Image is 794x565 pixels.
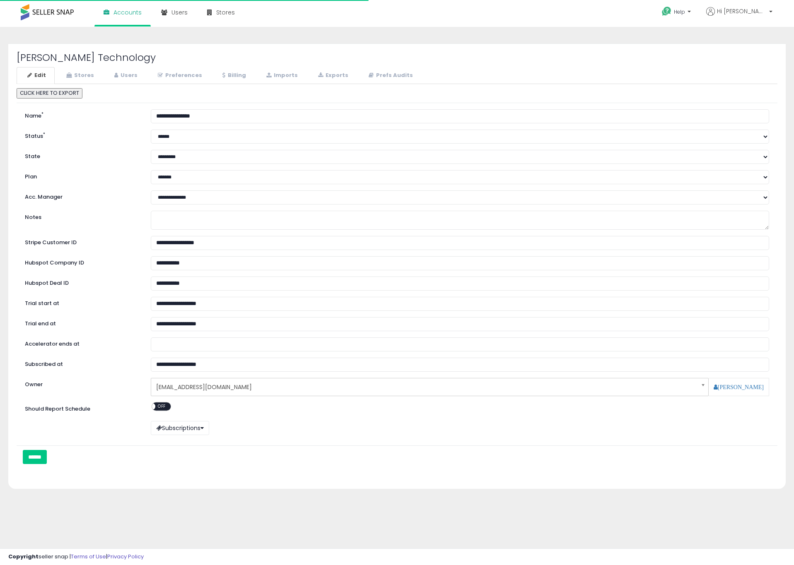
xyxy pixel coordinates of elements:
button: CLICK HERE TO EXPORT [17,88,82,99]
label: Subscribed at [19,358,145,368]
label: Trial start at [19,297,145,308]
button: Subscriptions [151,421,209,435]
label: Notes [19,211,145,221]
a: Billing [212,67,255,84]
label: Stripe Customer ID [19,236,145,247]
label: Hubspot Deal ID [19,276,145,287]
label: Trial end at [19,317,145,328]
a: Imports [256,67,306,84]
label: Owner [25,381,43,389]
span: Stores [216,8,235,17]
a: Edit [17,67,55,84]
span: Hi [PERSON_NAME] [717,7,767,15]
a: [PERSON_NAME] [714,384,764,390]
h2: [PERSON_NAME] Technology [17,52,777,63]
span: [EMAIL_ADDRESS][DOMAIN_NAME] [156,380,692,394]
label: Should Report Schedule [25,405,90,413]
label: Acc. Manager [19,190,145,201]
a: Hi [PERSON_NAME] [706,7,772,26]
label: Hubspot Company ID [19,256,145,267]
span: Accounts [113,8,142,17]
a: Exports [307,67,357,84]
label: State [19,150,145,161]
label: Accelerator ends at [19,337,145,348]
span: Help [674,8,685,15]
label: Name [19,109,145,120]
label: Plan [19,170,145,181]
span: OFF [156,403,169,410]
a: Users [104,67,146,84]
i: Get Help [661,6,672,17]
a: Stores [56,67,103,84]
a: Preferences [147,67,211,84]
label: Status [19,130,145,140]
span: Users [171,8,188,17]
a: Prefs Audits [358,67,422,84]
